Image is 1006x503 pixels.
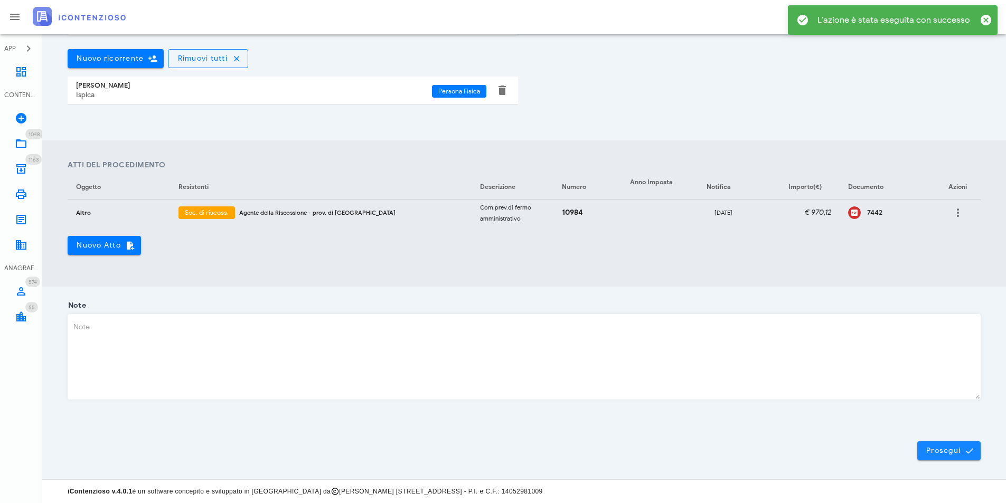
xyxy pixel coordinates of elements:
th: Azioni [935,175,981,200]
th: Oggetto: Non ordinato. Attiva per ordinare in ordine crescente. [68,175,170,200]
span: Nuovo ricorrente [76,54,144,63]
th: Descrizione: Non ordinato. Attiva per ordinare in ordine crescente. [472,175,553,200]
span: Distintivo [25,277,40,287]
span: Azioni [948,183,967,191]
span: Prosegui [926,446,972,455]
div: 7442 [867,208,922,217]
button: BG [927,4,952,30]
div: ANAGRAFICA [4,263,38,273]
span: 1048 [29,131,40,138]
small: Altro [76,209,91,216]
div: Ispica [76,91,432,99]
h4: Atti del Procedimento [68,159,981,170]
span: Notifica [707,183,731,191]
th: Documento [840,175,935,200]
small: Com.prev.di fermo amministrativo [480,204,531,222]
div: L'azione è stata eseguita con successo [817,14,970,26]
em: € 970,12 [805,208,831,217]
span: 1163 [29,156,39,163]
span: Persona Fisica [438,85,480,98]
span: Oggetto [76,183,101,191]
div: CONTENZIOSO [4,90,38,100]
strong: iContenzioso v.4.0.1 [68,488,132,495]
span: 574 [29,279,37,286]
div: Clicca per aprire un'anteprima del file o scaricarlo [848,206,861,219]
span: Distintivo [25,129,43,139]
button: Nuovo Atto [68,236,141,255]
span: Distintivo [25,302,38,312]
span: Nuovo Atto [76,241,133,250]
small: [DATE] [714,209,732,216]
span: Documento [848,183,883,191]
th: Notifica: Non ordinato. Attiva per ordinare in ordine crescente. [690,175,758,200]
button: Rimuovi tutti [168,49,248,68]
button: Elimina [496,84,509,97]
div: Agente della Riscossione - prov. di [GEOGRAPHIC_DATA] [239,208,464,217]
strong: 10984 [562,208,583,217]
span: Resistenti [178,183,209,191]
button: Distintivo [952,4,977,30]
span: Importo(€) [788,183,822,191]
label: Note [65,300,86,311]
button: Chiudi [979,13,993,27]
th: Resistenti [170,175,472,200]
span: Rimuovi tutti [177,54,228,63]
button: Nuovo ricorrente [68,49,164,68]
button: Prosegui [917,441,981,460]
div: [PERSON_NAME] [76,81,432,90]
span: Descrizione [480,183,515,191]
div: Clicca per aprire un'anteprima del file o scaricarlo [867,208,922,217]
span: Numero [562,183,586,191]
span: Distintivo [25,154,42,165]
th: Numero: Non ordinato. Attiva per ordinare in ordine crescente. [553,175,622,200]
img: logo-text-2x.png [33,7,126,26]
th: Anno Imposta: Non ordinato. Attiva per ordinare in ordine crescente. [622,175,690,200]
span: Soc. di riscoss. [185,206,229,219]
span: Anno Imposta [630,178,673,186]
span: 55 [29,304,35,311]
th: Importo(€): Non ordinato. Attiva per ordinare in ordine crescente. [758,175,840,200]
